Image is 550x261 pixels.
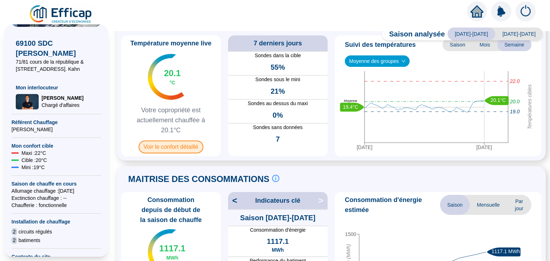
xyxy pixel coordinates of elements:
span: [DATE]-[DATE] [448,28,495,40]
span: Moyenne des groupes [349,56,405,67]
span: Saison de chauffe en cours [11,180,101,187]
span: circuits régulés [19,228,52,235]
span: 71/81 cours de la république & [STREET_ADDRESS]. Kahn [16,58,97,73]
span: down [401,59,406,63]
span: Référent Chauffage [11,119,101,126]
img: alerts [516,1,536,21]
span: Voir le confort détaillé [139,141,203,153]
span: Indicateurs clé [255,196,300,206]
span: Consommation depuis de début de la saison de chauffe [124,195,218,225]
span: Maxi : 22 °C [21,149,46,157]
span: Saison [DATE]-[DATE] [240,213,315,223]
span: Chargé d'affaires [42,102,83,109]
span: Cible : 20 °C [21,157,47,164]
span: Mois [472,38,497,51]
span: Par jour [507,195,531,215]
span: home [471,5,483,18]
span: 7 [276,134,280,144]
span: 0% [272,110,283,120]
span: Semaine [497,38,531,51]
span: 1117.1 [159,243,185,254]
img: efficap energie logo [29,4,93,24]
span: Mini : 19 °C [21,164,45,171]
span: Mon confort cible [11,142,101,149]
img: indicateur températures [148,54,184,100]
span: Contexte du site [11,253,101,260]
span: > [318,195,328,206]
span: MWh [272,246,284,253]
span: MAITRISE DES CONSOMMATIONS [128,173,269,185]
tspan: [DATE] [357,144,372,150]
tspan: 1500 [345,231,356,237]
span: Sondes sans données [228,124,328,131]
span: [DATE]-[DATE] [495,28,543,40]
span: batiments [19,237,40,244]
span: Consommation d'énergie [228,226,328,233]
span: 69100 SDC [PERSON_NAME] [16,38,97,58]
span: Exctinction chauffage : -- [11,194,101,202]
img: Chargé d'affaires [16,94,39,109]
span: 2 [11,237,17,244]
span: Saison analysée [382,29,445,39]
tspan: 20.0 [510,99,520,104]
span: [PERSON_NAME] [11,126,101,133]
tspan: 19.0 [510,109,520,114]
span: Chaufferie : fonctionnelle [11,202,101,209]
text: 20.1°C [491,97,506,103]
span: [PERSON_NAME] [42,94,83,102]
text: Moyenne [344,99,357,103]
tspan: [DATE] [476,144,492,150]
span: Consommation d'énergie estimée [345,195,440,215]
tspan: Températures cibles [527,84,532,129]
span: Sondes sous le mini [228,76,328,83]
span: info-circle [272,175,279,182]
span: Installation de chauffage [11,218,101,225]
span: 55% [271,62,285,72]
span: Saison [443,38,472,51]
span: Allumage chauffage : [DATE] [11,187,101,194]
span: °C [169,79,175,86]
span: Mon interlocuteur [16,84,97,91]
span: 21% [271,86,285,96]
tspan: 22.0 [510,79,520,84]
span: Suivi des températures [345,40,416,50]
span: 20.1 [164,68,181,79]
span: Température moyenne live [126,38,216,48]
text: 1117.1 MWh [492,249,520,255]
span: 1117.1 [267,236,289,246]
span: < [228,195,237,206]
span: Votre copropriété est actuellement chauffée à 20.1°C [124,105,218,135]
span: Sondes au dessus du maxi [228,100,328,107]
img: alerts [491,1,511,21]
span: Sondes dans la cible [228,52,328,59]
text: 19.4°C [343,104,358,110]
span: 2 [11,228,17,235]
span: 7 derniers jours [254,38,302,48]
span: Saison [440,195,470,215]
span: Mensuelle [470,195,507,215]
